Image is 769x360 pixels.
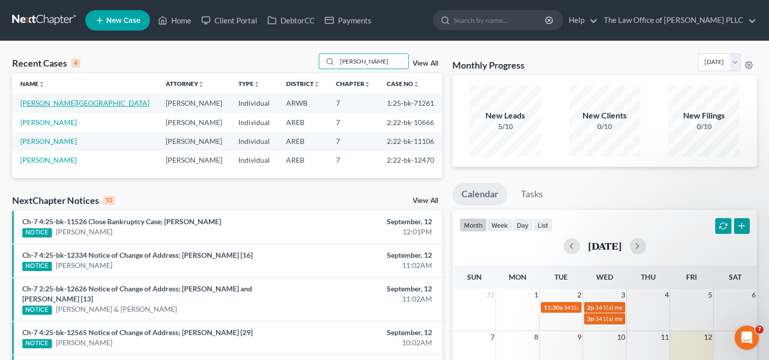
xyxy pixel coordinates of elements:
button: month [459,218,487,232]
a: Chapterunfold_more [336,80,371,87]
a: Calendar [452,183,507,205]
a: Ch-7 2:25-bk-12626 Notice of Change of Address; [PERSON_NAME] and [PERSON_NAME] [13] [22,284,252,303]
a: [PERSON_NAME] [56,338,112,348]
div: NextChapter Notices [12,194,115,206]
td: Individual [230,113,278,132]
a: Attorneyunfold_more [166,80,204,87]
td: Individual [230,94,278,112]
i: unfold_more [39,81,45,87]
td: ARWB [278,94,328,112]
td: 7 [328,132,379,151]
span: 1 [533,289,539,301]
a: DebtorCC [262,11,320,29]
span: Mon [509,273,527,281]
td: 2:22-bk-10666 [379,113,442,132]
a: [PERSON_NAME] [20,118,77,127]
div: 11:02AM [302,294,432,304]
a: Client Portal [196,11,262,29]
span: Sun [467,273,482,281]
span: Wed [596,273,613,281]
a: Ch-7 4:25-bk-11526 Close Bankruptcy Case; [PERSON_NAME] [22,217,221,226]
i: unfold_more [314,81,320,87]
span: 341(a) meeting for [PERSON_NAME] & [PERSON_NAME] [564,304,716,311]
td: 7 [328,94,379,112]
td: 1:25-bk-71261 [379,94,442,112]
div: New Filings [668,110,740,122]
td: AREB [278,113,328,132]
a: Nameunfold_more [20,80,45,87]
td: [PERSON_NAME] [158,132,230,151]
i: unfold_more [254,81,260,87]
span: 9 [576,331,582,343]
span: 341(a) meeting for [PERSON_NAME] [595,304,693,311]
div: 0/10 [569,122,640,132]
div: 4 [71,58,80,68]
a: Districtunfold_more [286,80,320,87]
button: day [512,218,533,232]
input: Search by name... [337,54,408,69]
button: week [487,218,512,232]
span: 7 [489,331,496,343]
a: Ch-7 4:25-bk-12565 Notice of Change of Address; [PERSON_NAME] [29] [22,328,253,337]
td: 7 [328,113,379,132]
div: 0/10 [668,122,740,132]
span: 4 [663,289,669,301]
a: View All [413,197,438,204]
div: New Leads [470,110,541,122]
i: unfold_more [413,81,419,87]
div: 12:01PM [302,227,432,237]
span: Tue [555,273,568,281]
span: New Case [106,17,140,24]
span: 12 [703,331,713,343]
td: [PERSON_NAME] [158,94,230,112]
td: [PERSON_NAME] [158,151,230,170]
span: 341(a) meeting for [PERSON_NAME] [595,315,693,322]
div: Recent Cases [12,57,80,69]
a: Payments [320,11,377,29]
a: Help [564,11,598,29]
i: unfold_more [364,81,371,87]
div: September, 12 [302,327,432,338]
div: September, 12 [302,284,432,294]
span: Fri [686,273,697,281]
div: 5/10 [470,122,541,132]
input: Search by name... [453,11,546,29]
span: Sat [729,273,742,281]
div: 11:02AM [302,260,432,271]
td: 2:22-bk-11106 [379,132,442,151]
a: Home [153,11,196,29]
h2: [DATE] [588,241,622,251]
div: 10:02AM [302,338,432,348]
a: Tasks [512,183,552,205]
span: 3 [620,289,626,301]
div: September, 12 [302,217,432,227]
span: 11 [659,331,669,343]
div: NOTICE [22,228,52,237]
h3: Monthly Progress [452,59,525,71]
a: [PERSON_NAME] [56,227,112,237]
span: 7 [755,325,763,334]
td: [PERSON_NAME] [158,113,230,132]
span: Thu [641,273,656,281]
a: Case Nounfold_more [387,80,419,87]
div: NOTICE [22,262,52,271]
a: [PERSON_NAME] & [PERSON_NAME] [56,304,177,314]
td: 2:22-bk-12470 [379,151,442,170]
span: 31 [485,289,496,301]
div: New Clients [569,110,640,122]
span: 2 [576,289,582,301]
iframe: Intercom live chat [734,325,759,350]
a: [PERSON_NAME] [56,260,112,271]
i: unfold_more [198,81,204,87]
span: 6 [751,289,757,301]
span: 8 [533,331,539,343]
td: Individual [230,151,278,170]
span: 10 [616,331,626,343]
a: Typeunfold_more [238,80,260,87]
a: View All [413,60,438,67]
div: NOTICE [22,339,52,348]
div: NOTICE [22,306,52,315]
a: [PERSON_NAME] [20,156,77,164]
a: [PERSON_NAME][GEOGRAPHIC_DATA] [20,99,149,107]
a: The Law Office of [PERSON_NAME] PLLC [599,11,756,29]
